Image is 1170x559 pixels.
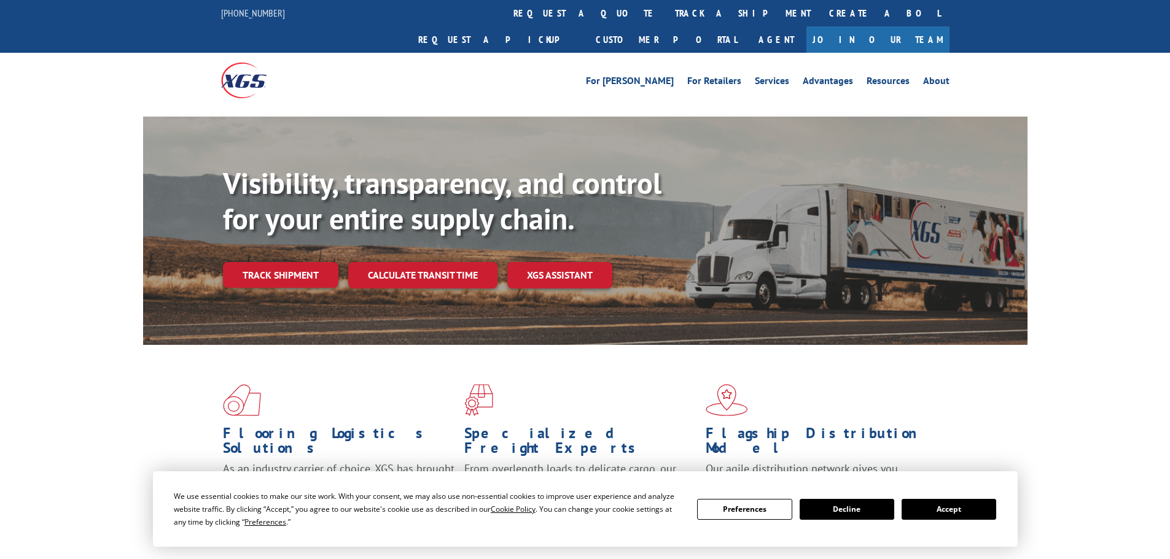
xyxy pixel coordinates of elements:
[223,461,454,505] span: As an industry carrier of choice, XGS has brought innovation and dedication to flooring logistics...
[706,426,938,461] h1: Flagship Distribution Model
[755,76,789,90] a: Services
[507,262,612,288] a: XGS ASSISTANT
[923,76,950,90] a: About
[223,262,338,288] a: Track shipment
[153,471,1018,547] div: Cookie Consent Prompt
[464,384,493,416] img: xgs-icon-focused-on-flooring-red
[902,499,996,520] button: Accept
[706,384,748,416] img: xgs-icon-flagship-distribution-model-red
[464,461,696,516] p: From overlength loads to delicate cargo, our experienced staff knows the best way to move your fr...
[174,490,682,528] div: We use essential cookies to make our site work. With your consent, we may also use non-essential ...
[803,76,853,90] a: Advantages
[806,26,950,53] a: Join Our Team
[800,499,894,520] button: Decline
[244,517,286,527] span: Preferences
[746,26,806,53] a: Agent
[221,7,285,19] a: [PHONE_NUMBER]
[409,26,587,53] a: Request a pickup
[687,76,741,90] a: For Retailers
[706,461,932,490] span: Our agile distribution network gives you nationwide inventory management on demand.
[464,426,696,461] h1: Specialized Freight Experts
[867,76,910,90] a: Resources
[223,164,661,237] b: Visibility, transparency, and control for your entire supply chain.
[586,76,674,90] a: For [PERSON_NAME]
[491,504,536,514] span: Cookie Policy
[587,26,746,53] a: Customer Portal
[697,499,792,520] button: Preferences
[348,262,497,288] a: Calculate transit time
[223,426,455,461] h1: Flooring Logistics Solutions
[223,384,261,416] img: xgs-icon-total-supply-chain-intelligence-red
